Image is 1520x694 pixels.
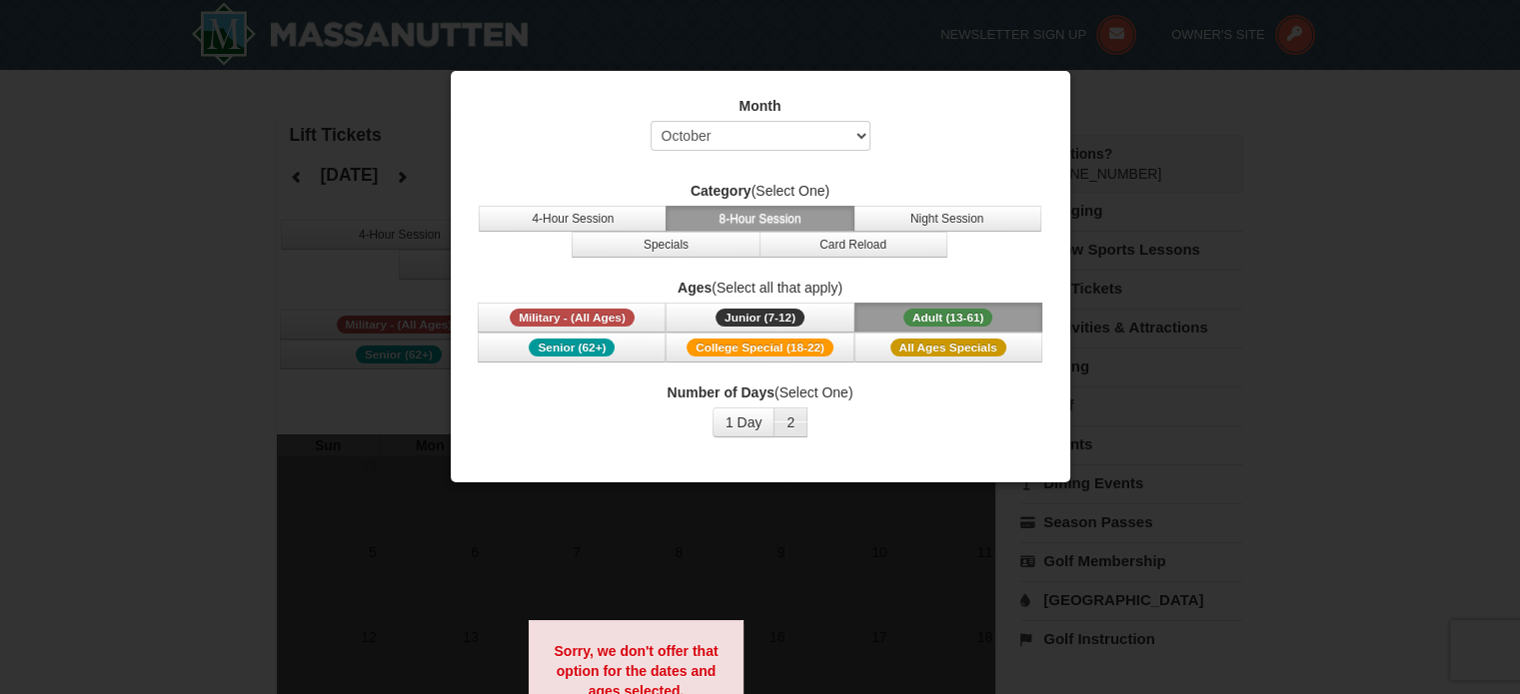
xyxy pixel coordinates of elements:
[854,303,1042,333] button: Adult (13-61)
[903,309,993,327] span: Adult (13-61)
[716,309,804,327] span: Junior (7-12)
[476,181,1045,201] label: (Select One)
[476,278,1045,298] label: (Select all that apply)
[476,382,1045,402] label: (Select One)
[773,407,807,437] button: 2
[687,339,833,356] span: College Special (18-22)
[853,206,1041,232] button: Night Session
[478,303,666,333] button: Military - (All Ages)
[890,339,1006,356] span: All Ages Specials
[666,303,853,333] button: Junior (7-12)
[479,206,667,232] button: 4-Hour Session
[740,98,781,114] strong: Month
[713,407,775,437] button: 1 Day
[668,384,774,400] strong: Number of Days
[510,309,635,327] span: Military - (All Ages)
[666,206,853,232] button: 8-Hour Session
[678,280,712,296] strong: Ages
[666,333,853,362] button: College Special (18-22)
[572,232,760,258] button: Specials
[478,333,666,362] button: Senior (62+)
[854,333,1042,362] button: All Ages Specials
[529,339,615,356] span: Senior (62+)
[691,183,752,199] strong: Category
[760,232,947,258] button: Card Reload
